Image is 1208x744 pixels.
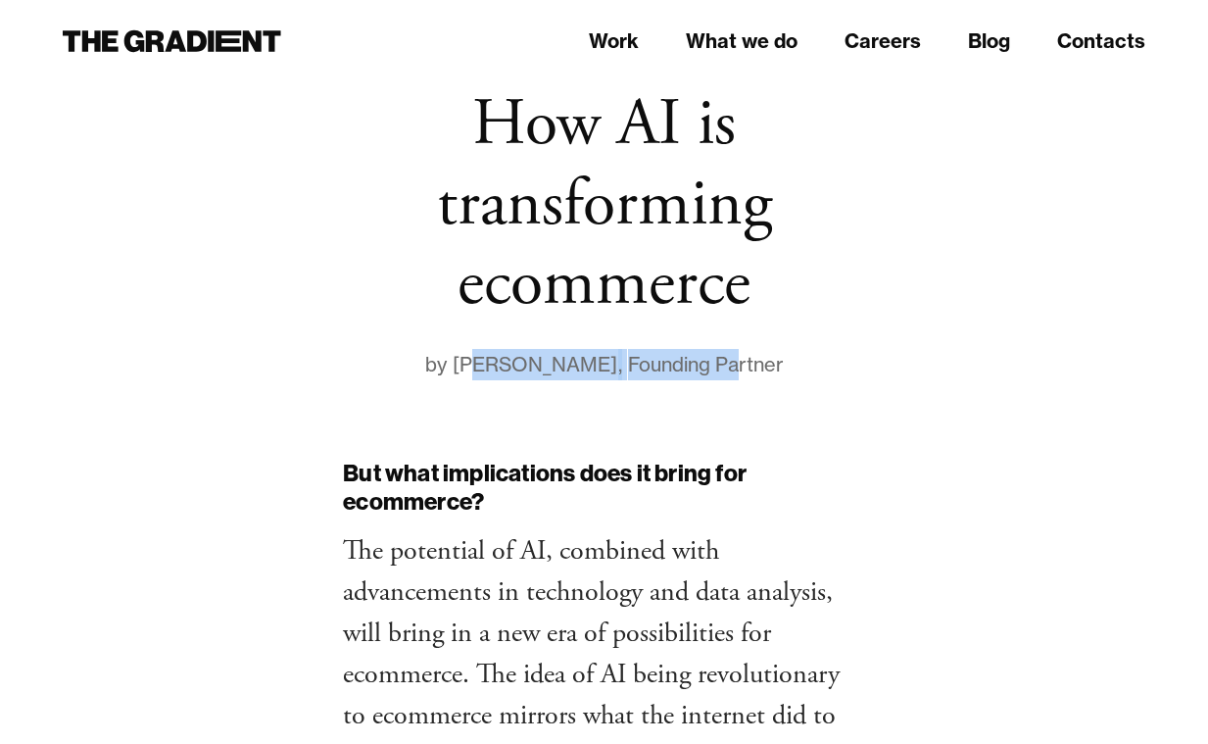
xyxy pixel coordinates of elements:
[617,349,628,380] div: ,
[686,26,797,56] a: What we do
[424,349,453,380] div: by
[968,26,1010,56] a: Blog
[343,459,865,516] h3: But what implications does it bring for ecommerce?
[1057,26,1145,56] a: Contacts
[343,85,865,325] h1: How AI is transforming ecommerce
[589,26,639,56] a: Work
[845,26,921,56] a: Careers
[453,349,617,380] div: [PERSON_NAME]
[628,349,784,380] div: Founding Partner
